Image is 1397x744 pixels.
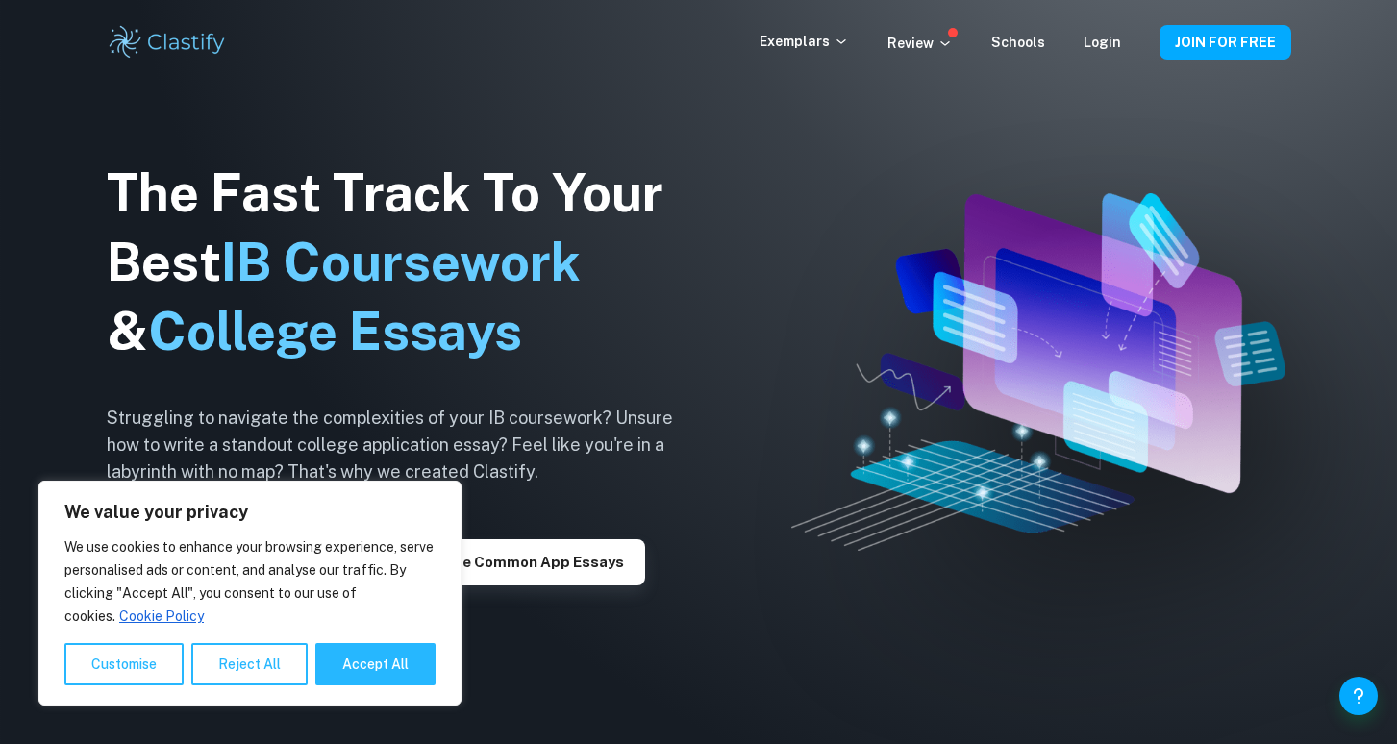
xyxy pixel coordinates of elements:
button: Accept All [315,643,436,685]
a: Schools [991,35,1045,50]
a: Cookie Policy [118,608,205,625]
h6: Struggling to navigate the complexities of your IB coursework? Unsure how to write a standout col... [107,405,703,485]
button: Customise [64,643,184,685]
button: JOIN FOR FREE [1160,25,1291,60]
div: We value your privacy [38,481,462,706]
p: We use cookies to enhance your browsing experience, serve personalised ads or content, and analys... [64,535,436,628]
a: Login [1084,35,1121,50]
p: Exemplars [760,31,849,52]
h1: The Fast Track To Your Best & [107,159,703,366]
span: College Essays [148,301,522,361]
span: IB Coursework [221,232,581,292]
p: Review [887,33,953,54]
button: Explore Common App essays [394,539,645,585]
img: Clastify hero [791,193,1285,551]
p: We value your privacy [64,501,436,524]
a: Explore Common App essays [394,552,645,570]
img: Clastify logo [107,23,229,62]
button: Help and Feedback [1339,677,1378,715]
button: Reject All [191,643,308,685]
